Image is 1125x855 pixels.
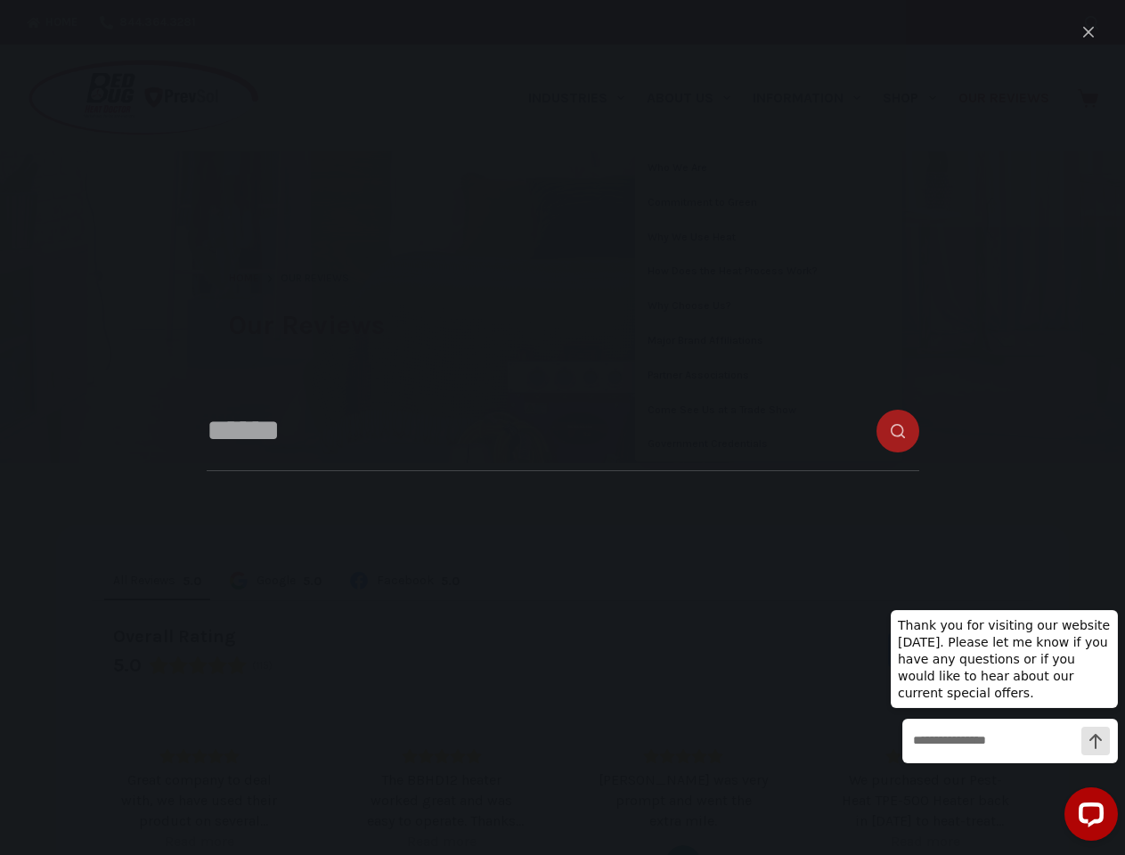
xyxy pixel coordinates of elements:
[257,574,296,587] span: Google
[635,45,741,151] a: About Us
[840,769,1011,831] div: We purchased our Pest-Heat TPE-500 Heater back in [DATE] to heat-treat second-hand furniture and ...
[599,748,770,764] div: Rating: 5.0 out of 5
[377,574,434,587] span: Facebook
[635,289,902,323] a: Why Choose Us?
[183,574,201,589] div: Rating: 5.0 out of 5
[183,574,201,589] div: 5.0
[742,45,872,151] a: Information
[27,59,260,138] img: Prevsol/Bed Bug Heat Doctor
[303,574,322,589] div: Rating: 5.0 out of 5
[229,272,259,284] span: Home
[113,574,175,587] span: All Reviews
[281,270,349,288] span: Our Reviews
[303,574,322,589] div: 5.0
[356,769,527,831] div: The BBHD12 heater worked great and was easy to operate. Thanks [PERSON_NAME] it was nice meeting ...
[113,623,236,651] div: Overall Rating
[635,255,902,289] a: How Does the Heat Process Work?
[635,186,902,220] a: Commitment to Green
[840,748,1011,764] div: Rating: 5.0 out of 5
[876,593,1125,855] iframe: LiveChat chat widget
[441,574,460,589] div: 5.0
[113,653,247,678] div: Rating: 5.0 out of 5
[356,748,527,764] div: Rating: 5.0 out of 5
[599,769,770,831] div: [PERSON_NAME] was very prompt and went the extra mile.
[872,45,947,151] a: Shop
[165,831,234,851] div: Read more
[229,270,259,288] a: Home
[635,427,902,461] a: Government Credentials
[947,45,1060,151] a: Our Reviews
[635,221,902,255] a: Why We Use Heat
[407,831,477,851] div: Read more
[635,359,902,393] a: Partner Associations
[252,659,273,672] span: (115)
[635,394,902,427] a: Come See Us at a Trade Show
[441,574,460,589] div: Rating: 5.0 out of 5
[517,45,635,151] a: Industries
[229,305,897,346] h1: Our Reviews
[113,653,142,678] div: 5.0
[635,151,902,185] a: Who We Are
[114,748,285,764] div: Rating: 5.0 out of 5
[517,45,1060,151] nav: Primary
[1085,16,1098,29] button: Search
[114,769,285,831] div: Great company to deal with, we have used their product on several apartments with different types...
[635,324,902,358] a: Major Brand Affiliations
